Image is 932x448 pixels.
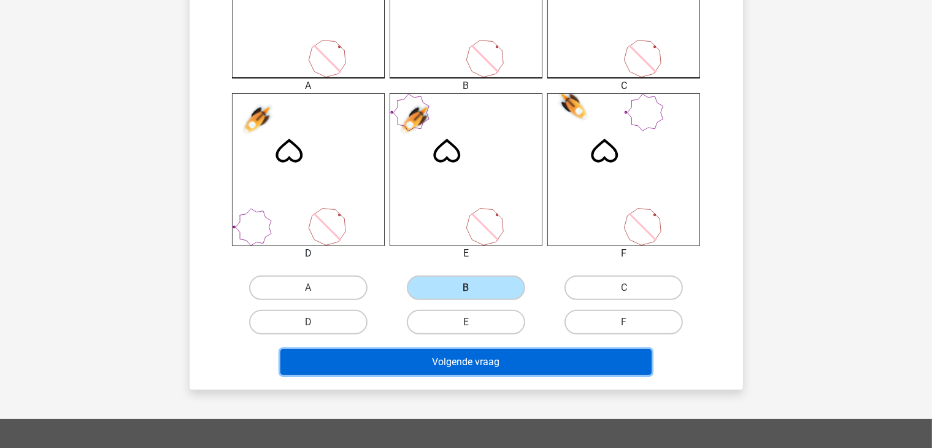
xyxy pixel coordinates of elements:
div: A [223,79,394,93]
label: F [564,310,683,334]
label: E [407,310,525,334]
label: D [249,310,368,334]
button: Volgende vraag [280,349,652,375]
label: B [407,276,525,300]
div: E [380,246,552,261]
div: D [223,246,394,261]
div: C [538,79,709,93]
div: B [380,79,552,93]
label: C [564,276,683,300]
div: F [538,246,709,261]
label: A [249,276,368,300]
